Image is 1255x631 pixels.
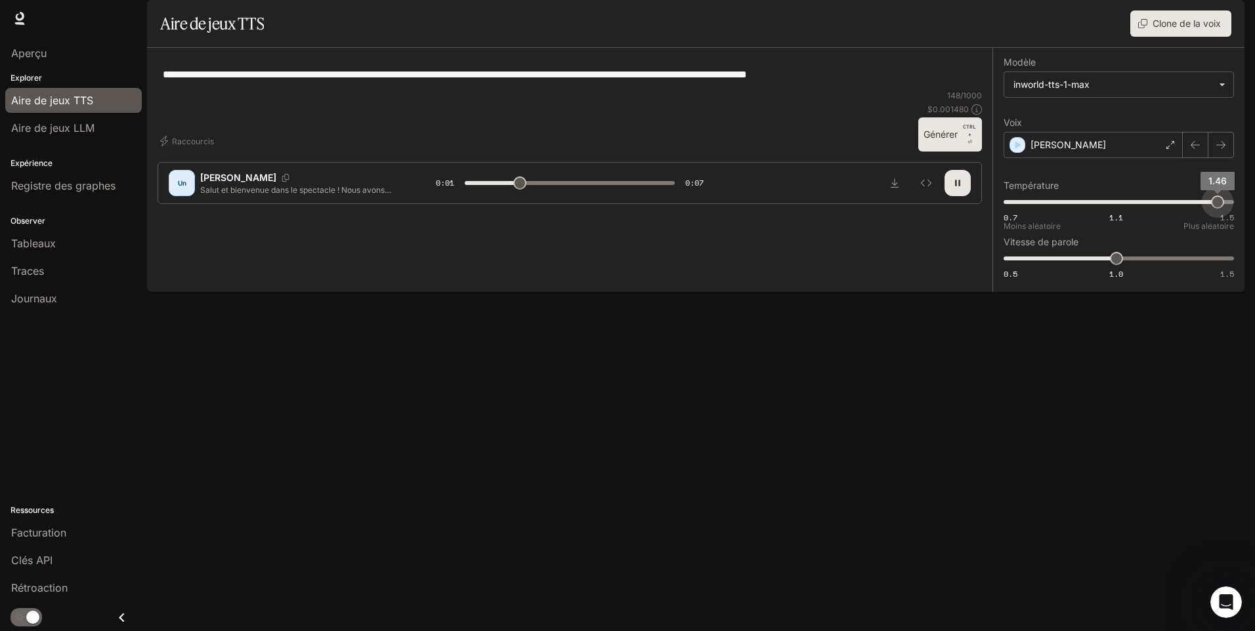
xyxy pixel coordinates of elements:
font: ⏎ [968,139,972,145]
span: 1.5 [1220,268,1234,279]
button: Sélecteur d’emoji [202,418,212,428]
button: Domicile [205,8,230,33]
p: Modèle [1004,58,1036,67]
p: Moins aléatoire [1004,222,1061,230]
div: inworld-tts-1-max [1004,72,1233,97]
button: Envoyer un message... [223,413,244,434]
div: Rubber Duck dit... [11,57,252,205]
button: Retour [9,8,33,33]
p: Salut et bienvenue dans le spectacle ! Nous avons prévu un épisode fascinant [DATE], y compris un... [200,184,404,195]
p: Plus aléatoire [1183,222,1234,230]
button: Inspecter [913,170,939,196]
span: 1.1 [1109,212,1123,223]
font: Clone de la voix [1153,16,1221,32]
div: Un [171,173,192,193]
h1: Aire de jeux TTS [160,10,264,37]
textarea: Posez une question... [14,380,249,402]
button: Télécharger l’audio [882,170,908,196]
p: Vitesse de parole [1004,237,1078,247]
iframe: Intercom live chat [1210,586,1242,618]
p: CTRL + [963,123,977,138]
p: [PERSON_NAME] [200,171,276,184]
div: Fermer [230,8,254,31]
span: 1.46 [1208,175,1227,186]
input: Votre email [22,346,241,379]
span: 1.0 [1109,268,1123,279]
span: 1.5 [1220,212,1234,223]
font: 0.001480 [933,104,969,114]
span: 0:07 [685,176,704,190]
span: 0:01 [436,176,454,190]
font: Générer [924,127,958,143]
p: Température [1004,181,1059,190]
div: Rubber Duck • Agent IA • Tout à l’heure [21,178,180,186]
p: Voix [1004,118,1022,127]
button: Clone de la voix [1130,10,1231,37]
img: Image de profil pour Rubber Duck [37,10,58,31]
h1: Canard en plastique [64,5,168,15]
p: / 1000 [947,90,982,101]
span: 0.5 [1004,268,1017,279]
p: L’équipe peut également vous aider [64,15,202,35]
font: 148 [947,91,960,100]
span: 0.7 [1004,212,1017,223]
div: Salut! Je suis l’agent IA du canard en caoutchouc d’Inworld. Je peux répondre aux questions relat... [21,65,205,168]
font: Raccourcis [172,134,214,148]
button: Copier l’identifiant vocal [276,174,295,182]
button: GénérerCTRL +⏎ [918,117,982,152]
div: Salut! Je suis l’agent IA du canard en caoutchouc d’Inworld. Je peux répondre aux questions relat... [11,57,215,176]
p: [PERSON_NAME] [1031,138,1106,152]
p: $ [927,104,969,115]
button: Raccourcis [158,131,219,152]
div: inworld-tts-1-max [1013,78,1212,91]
